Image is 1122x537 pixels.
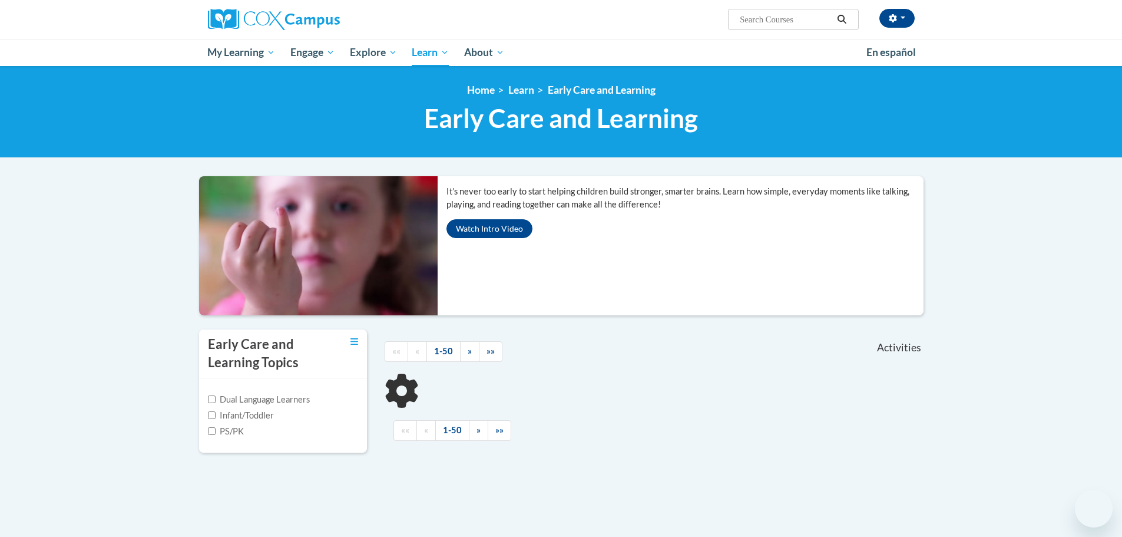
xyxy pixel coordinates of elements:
input: Search Courses [739,12,833,27]
a: Early Care and Learning [548,84,656,96]
iframe: Button to launch messaging window [1075,490,1113,528]
a: Cox Campus [208,9,432,30]
a: Begining [393,420,417,441]
button: Watch Intro Video [446,219,532,238]
span: » [476,425,481,435]
span: Early Care and Learning [424,103,698,134]
a: 1-50 [435,420,469,441]
a: Engage [283,39,342,66]
span: »» [495,425,504,435]
a: Learn [404,39,456,66]
a: Home [467,84,495,96]
span: « [424,425,428,435]
p: It’s never too early to start helping children build stronger, smarter brains. Learn how simple, ... [446,185,924,211]
a: Begining [385,341,408,362]
span: «« [392,346,401,356]
button: Search [833,12,850,27]
a: Toggle collapse [350,335,358,348]
span: My Learning [207,45,275,60]
a: End [479,341,502,362]
a: My Learning [200,39,283,66]
span: About [464,45,504,60]
input: Checkbox for Options [208,427,216,435]
button: Account Settings [879,9,915,28]
span: «« [401,425,409,435]
div: Main menu [190,39,932,66]
a: Previous [416,420,436,441]
img: Cox Campus [208,9,340,30]
label: PS/PK [208,425,244,438]
span: Activities [877,341,921,354]
input: Checkbox for Options [208,396,216,403]
span: »» [486,346,495,356]
span: Learn [412,45,449,60]
a: Next [469,420,488,441]
label: Infant/Toddler [208,409,274,422]
a: About [456,39,512,66]
a: Learn [508,84,534,96]
a: En español [859,40,924,65]
span: » [468,346,472,356]
a: Previous [408,341,427,362]
a: 1-50 [426,341,461,362]
a: End [488,420,511,441]
input: Checkbox for Options [208,411,216,419]
a: Explore [342,39,405,66]
span: En español [866,46,916,58]
a: Next [460,341,479,362]
span: Explore [350,45,397,60]
label: Dual Language Learners [208,393,310,406]
span: Engage [290,45,335,60]
span: « [415,346,419,356]
h3: Early Care and Learning Topics [208,335,320,372]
